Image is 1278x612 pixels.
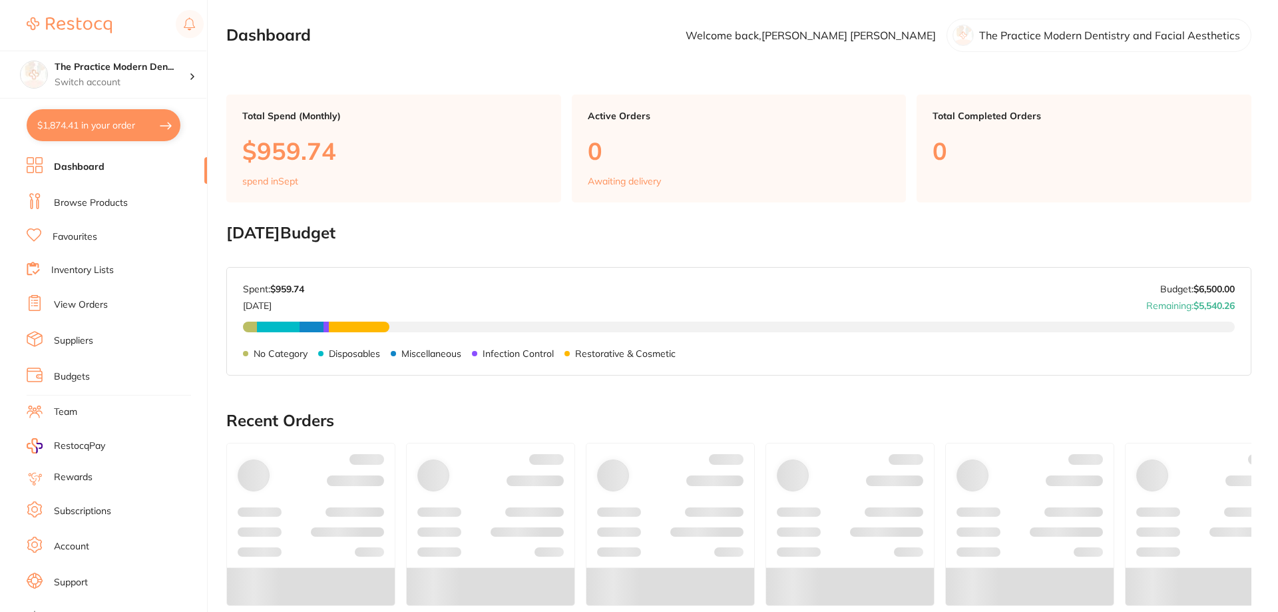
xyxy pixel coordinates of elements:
a: Suppliers [54,334,93,348]
p: 0 [933,137,1235,164]
a: Account [54,540,89,553]
a: Active Orders0Awaiting delivery [572,95,907,202]
p: The Practice Modern Dentistry and Facial Aesthetics [979,29,1240,41]
button: $1,874.41 in your order [27,109,180,141]
p: Budget: [1160,284,1235,294]
p: Infection Control [483,348,554,359]
h2: Recent Orders [226,412,1251,430]
a: Budgets [54,370,90,384]
p: Welcome back, [PERSON_NAME] [PERSON_NAME] [686,29,936,41]
p: Disposables [329,348,380,359]
p: Miscellaneous [401,348,461,359]
a: Subscriptions [54,505,111,518]
img: RestocqPay [27,438,43,454]
p: Remaining: [1146,295,1235,311]
a: Rewards [54,471,93,484]
a: Support [54,576,88,589]
strong: $6,500.00 [1193,283,1235,295]
a: Browse Products [54,196,128,210]
p: Spent: [243,284,304,294]
p: Total Completed Orders [933,111,1235,121]
a: RestocqPay [27,438,105,454]
a: Restocq Logo [27,10,112,41]
span: RestocqPay [54,440,105,453]
strong: $959.74 [270,283,304,295]
img: Restocq Logo [27,17,112,33]
img: The Practice Modern Dentistry and Facial Aesthetics [21,61,47,88]
p: No Category [254,348,308,359]
a: Dashboard [54,160,105,174]
a: View Orders [54,298,108,312]
h4: The Practice Modern Dentistry and Facial Aesthetics [55,61,189,74]
a: Team [54,406,77,419]
a: Total Spend (Monthly)$959.74spend inSept [226,95,561,202]
p: $959.74 [242,137,545,164]
p: spend in Sept [242,176,298,186]
a: Total Completed Orders0 [917,95,1251,202]
p: Restorative & Cosmetic [575,348,676,359]
a: Inventory Lists [51,264,114,277]
p: Active Orders [588,111,891,121]
h2: Dashboard [226,26,311,45]
strong: $5,540.26 [1193,300,1235,312]
h2: [DATE] Budget [226,224,1251,242]
p: Total Spend (Monthly) [242,111,545,121]
p: [DATE] [243,295,304,311]
p: Awaiting delivery [588,176,661,186]
p: Switch account [55,76,189,89]
a: Favourites [53,230,97,244]
p: 0 [588,137,891,164]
